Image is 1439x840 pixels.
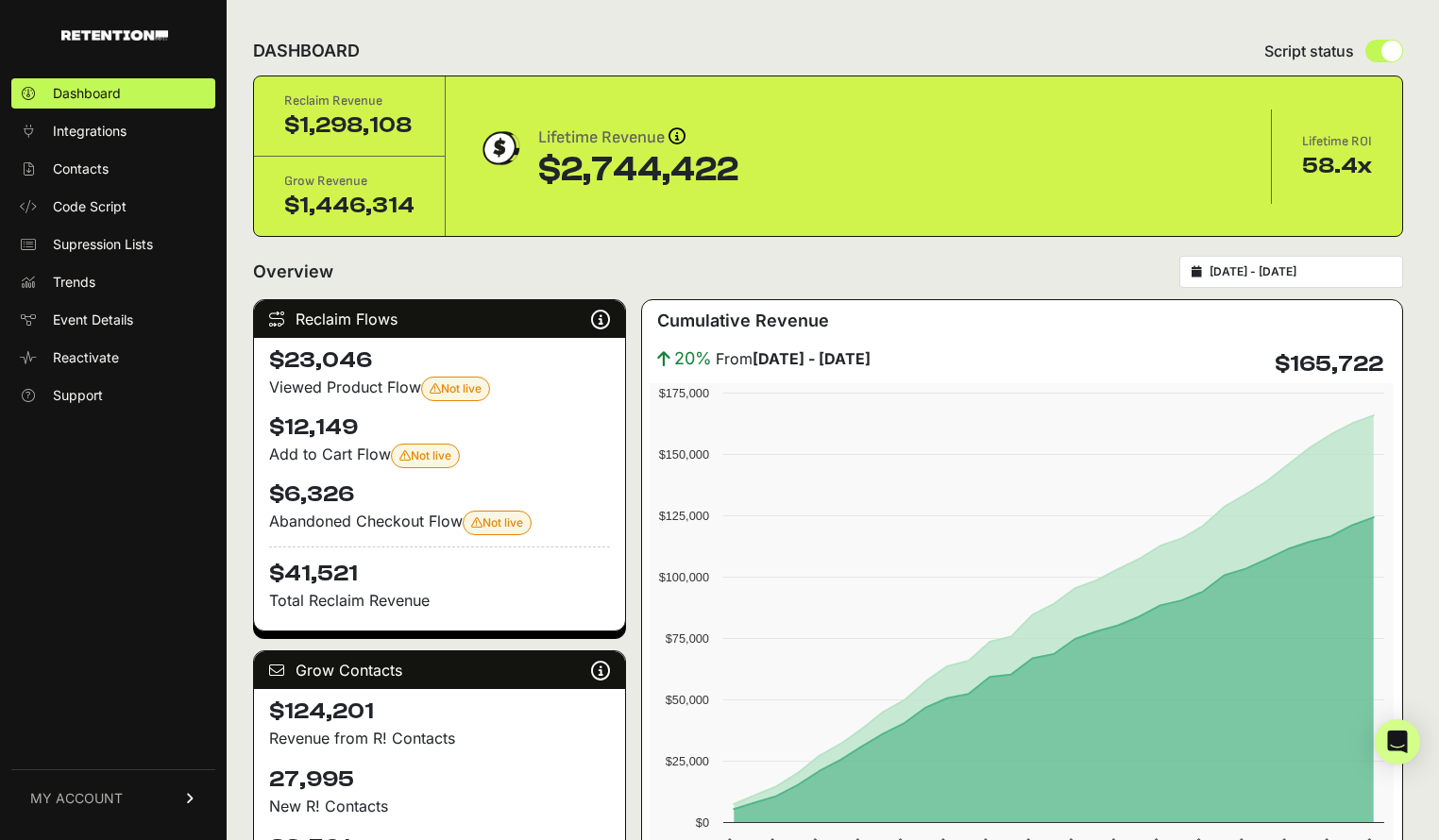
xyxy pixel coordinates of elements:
h4: 27,995 [269,764,610,795]
h4: $23,046 [269,345,610,376]
span: Reactivate [53,348,119,367]
div: 58.4x [1302,151,1372,181]
h4: $41,521 [269,546,610,589]
span: Not live [430,381,482,395]
text: $50,000 [666,693,709,707]
a: Dashboard [11,78,215,109]
div: $1,446,314 [284,191,415,221]
text: $75,000 [666,631,709,646]
div: Grow Contacts [254,651,625,689]
div: $1,298,108 [284,110,415,141]
h2: DASHBOARD [253,38,360,64]
span: Dashboard [53,84,121,103]
span: Support [53,386,103,405]
text: $25,000 [666,754,709,768]
p: New R! Contacts [269,795,610,817]
text: $0 [696,815,709,830]
img: dollar-coin-05c43ed7efb7bc0c12610022525b4bbbb207c7efeef5aecc26f025e68dcafac9.png [476,125,523,172]
p: Total Reclaim Revenue [269,589,610,612]
a: Integrations [11,116,215,146]
a: Support [11,380,215,411]
span: Contacts [53,160,109,178]
span: Code Script [53,197,127,216]
h4: $165,722 [1275,349,1383,379]
span: Not live [399,448,451,462]
div: $2,744,422 [538,151,738,189]
text: $100,000 [659,570,709,584]
div: Reclaim Flows [254,300,625,338]
div: Viewed Product Flow [269,376,610,401]
strong: [DATE] - [DATE] [753,349,871,368]
div: Open Intercom Messenger [1375,719,1420,764]
h2: Overview [253,259,333,285]
img: Retention.com [61,30,168,41]
div: Lifetime ROI [1302,132,1372,151]
div: Add to Cart Flow [269,443,610,468]
a: Code Script [11,192,215,222]
span: Trends [53,273,95,292]
a: Event Details [11,305,215,335]
a: MY ACCOUNT [11,769,215,827]
div: Abandoned Checkout Flow [269,510,610,535]
span: Not live [471,515,523,529]
div: Reclaim Revenue [284,92,415,110]
span: Supression Lists [53,235,153,254]
text: $150,000 [659,447,709,462]
h4: $12,149 [269,412,610,443]
span: Event Details [53,311,133,329]
text: $175,000 [659,386,709,400]
p: Revenue from R! Contacts [269,727,610,749]
div: Lifetime Revenue [538,125,738,151]
a: Trends [11,267,215,297]
span: Integrations [53,122,127,141]
a: Contacts [11,154,215,184]
span: From [716,347,871,370]
h4: $6,326 [269,479,610,510]
text: $125,000 [659,509,709,523]
a: Supression Lists [11,229,215,260]
h4: $124,201 [269,697,610,727]
a: Reactivate [11,343,215,373]
span: Script status [1264,40,1354,62]
span: MY ACCOUNT [30,789,123,808]
span: 20% [674,345,712,372]
h3: Cumulative Revenue [657,308,829,334]
div: Grow Revenue [284,172,415,191]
